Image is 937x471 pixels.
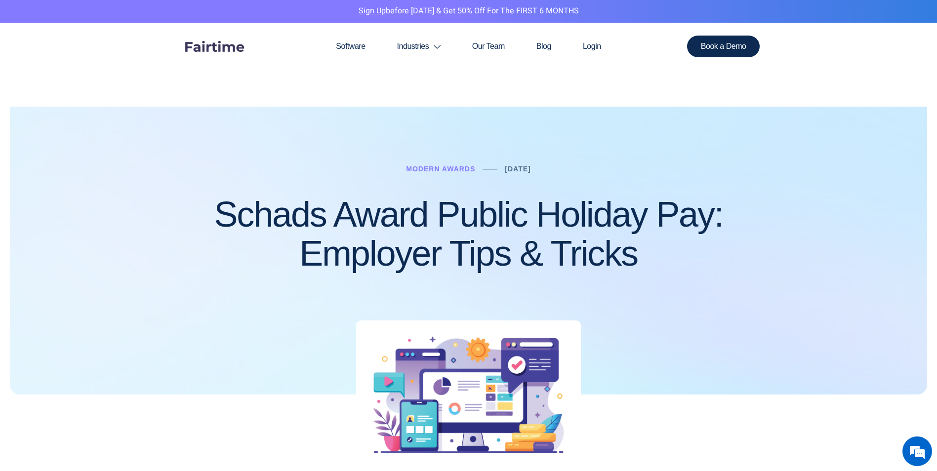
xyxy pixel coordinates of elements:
a: Our Team [456,23,521,70]
a: [DATE] [505,165,530,173]
a: Sign Up [359,5,386,17]
span: Book a Demo [701,42,746,50]
p: before [DATE] & Get 50% Off for the FIRST 6 MONTHS [7,5,930,18]
a: Modern Awards [406,165,475,173]
a: Book a Demo [687,36,760,57]
a: Login [567,23,617,70]
a: Blog [521,23,567,70]
h1: Schads Award Public Holiday Pay: Employer Tips & Tricks [177,195,760,273]
a: Software [320,23,381,70]
a: Industries [381,23,456,70]
img: timesheet software [356,320,581,470]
